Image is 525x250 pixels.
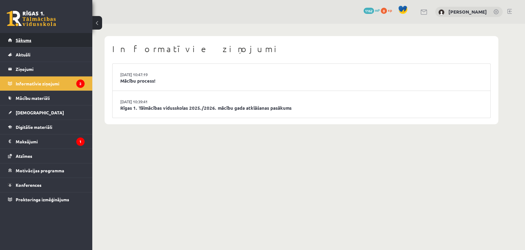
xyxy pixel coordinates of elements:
a: Rīgas 1. Tālmācības vidusskola [7,11,56,26]
span: Motivācijas programma [16,168,64,173]
a: Aktuāli [8,47,85,62]
a: Ziņojumi [8,62,85,76]
span: Aktuāli [16,52,30,57]
legend: Informatīvie ziņojumi [16,76,85,91]
span: [DEMOGRAPHIC_DATA] [16,110,64,115]
span: 0 [381,8,387,14]
span: mP [375,8,380,13]
a: Mācību materiāli [8,91,85,105]
a: Digitālie materiāli [8,120,85,134]
a: [DEMOGRAPHIC_DATA] [8,105,85,120]
img: Dana Maderniece [438,9,444,15]
a: Maksājumi1 [8,134,85,149]
span: Sākums [16,37,31,43]
a: Konferences [8,178,85,192]
a: 0 xp [381,8,395,13]
legend: Ziņojumi [16,62,85,76]
a: [DATE] 10:47:19 [120,72,166,78]
span: xp [388,8,392,13]
span: Atzīmes [16,153,32,159]
a: Sākums [8,33,85,47]
a: [PERSON_NAME] [448,9,487,15]
a: Motivācijas programma [8,163,85,178]
span: Konferences [16,182,42,188]
span: Proktoringa izmēģinājums [16,197,69,202]
i: 2 [76,80,85,88]
span: 1162 [364,8,374,14]
a: Proktoringa izmēģinājums [8,192,85,207]
h1: Informatīvie ziņojumi [112,44,491,54]
a: Mācību process! [120,77,483,84]
a: Rīgas 1. Tālmācības vidusskolas 2025./2026. mācību gada atklāšanas pasākums [120,105,483,112]
a: [DATE] 10:39:41 [120,99,166,105]
span: Mācību materiāli [16,95,50,101]
a: Atzīmes [8,149,85,163]
a: Informatīvie ziņojumi2 [8,76,85,91]
i: 1 [76,137,85,146]
a: 1162 mP [364,8,380,13]
span: Digitālie materiāli [16,124,52,130]
legend: Maksājumi [16,134,85,149]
